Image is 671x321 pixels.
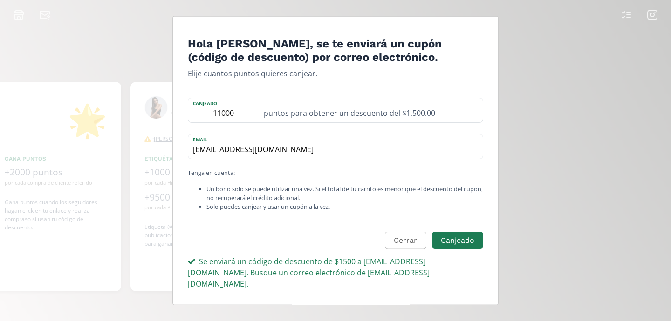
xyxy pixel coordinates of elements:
[206,202,483,211] li: Solo puedes canjear y usar un cupón a la vez.
[188,37,483,64] h4: Hola [PERSON_NAME], se te enviará un cupón (código de descuento) por correo electrónico.
[172,16,499,305] div: Edit Program
[432,232,483,249] button: Canjeado
[188,256,483,290] div: Se enviará un código de descuento de $1500 a [EMAIL_ADDRESS][DOMAIN_NAME]. Busque un correo elect...
[206,184,483,202] li: Un bono solo se puede utilizar una vez. Si el total de tu carrito es menor que el descuento del c...
[188,168,483,177] p: Tenga en cuenta:
[188,98,258,107] label: Canjeado
[258,98,483,122] div: puntos para obtener un descuento del $1,500.00
[188,134,473,143] label: email
[385,232,426,249] button: Cerrar
[188,67,483,79] p: Elije cuantos puntos quieres canjear.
